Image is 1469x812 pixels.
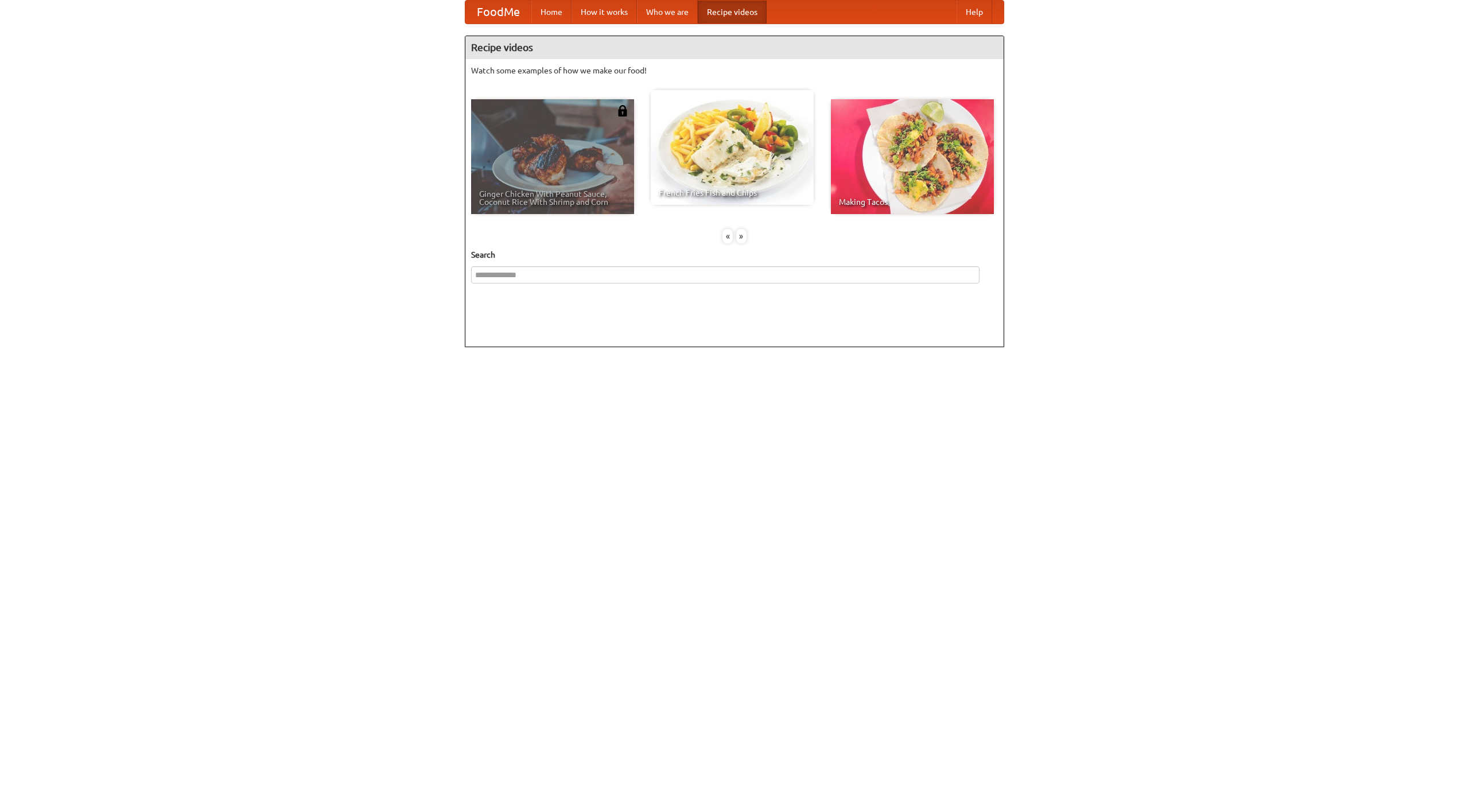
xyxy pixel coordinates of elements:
div: « [722,229,733,243]
h5: Search [471,249,998,261]
a: Making Tacos [831,99,994,214]
img: 483408.png [617,105,628,116]
a: Who we are [637,1,698,24]
a: Home [531,1,572,24]
p: Watch some examples of how we make our food! [471,65,998,76]
a: French Fries Fish and Chips [651,90,814,205]
span: French Fries Fish and Chips [659,189,806,197]
a: FoodMe [465,1,531,24]
h4: Recipe videos [465,36,1004,59]
a: How it works [572,1,637,24]
a: Help [957,1,992,24]
a: Recipe videos [698,1,767,24]
span: Making Tacos [839,198,986,206]
div: » [736,229,747,243]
